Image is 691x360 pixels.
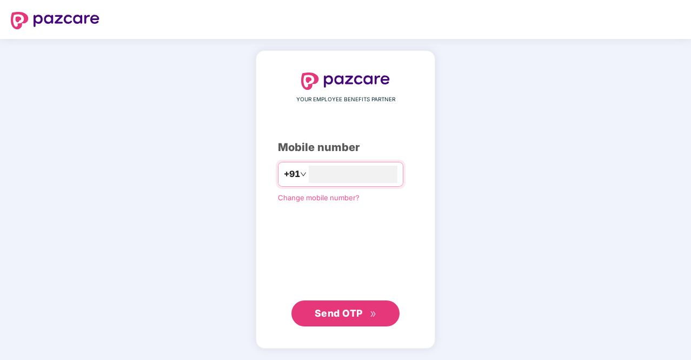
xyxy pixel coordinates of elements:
[291,300,400,326] button: Send OTPdouble-right
[11,12,99,29] img: logo
[370,311,377,318] span: double-right
[315,307,363,319] span: Send OTP
[296,95,395,104] span: YOUR EMPLOYEE BENEFITS PARTNER
[301,73,390,90] img: logo
[278,193,360,202] a: Change mobile number?
[300,171,307,178] span: down
[278,139,413,156] div: Mobile number
[284,167,300,181] span: +91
